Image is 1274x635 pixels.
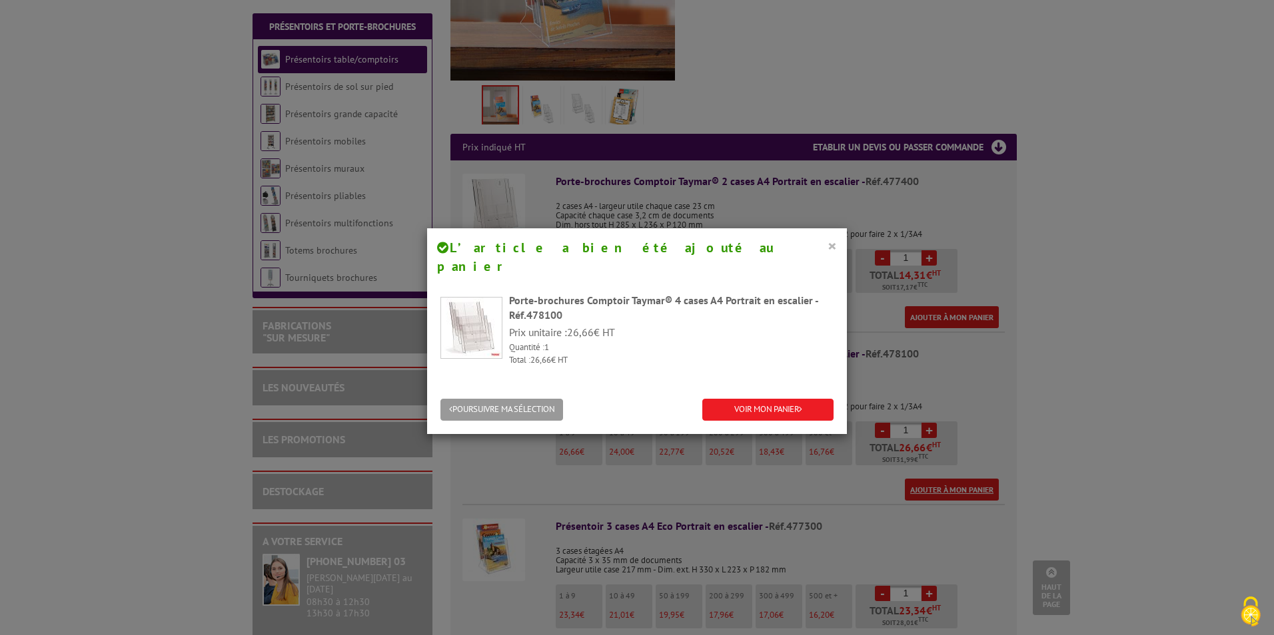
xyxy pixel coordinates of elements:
a: VOIR MON PANIER [702,399,834,421]
p: Total : € HT [509,354,834,367]
p: Quantité : [509,341,834,354]
h4: L’article a bien été ajouté au panier [437,238,837,276]
span: 26,66 [530,354,551,365]
div: Porte-brochures Comptoir Taymar® 4 cases A4 Portrait en escalier - [509,293,834,323]
button: POURSUIVRE MA SÉLECTION [440,399,563,421]
p: Prix unitaire : € HT [509,325,834,340]
span: 1 [544,341,549,353]
span: Réf.478100 [509,308,562,321]
button: × [828,237,837,254]
span: 26,66 [567,325,594,339]
button: Cookies (fenêtre modale) [1227,590,1274,635]
img: Cookies (fenêtre modale) [1234,595,1267,628]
